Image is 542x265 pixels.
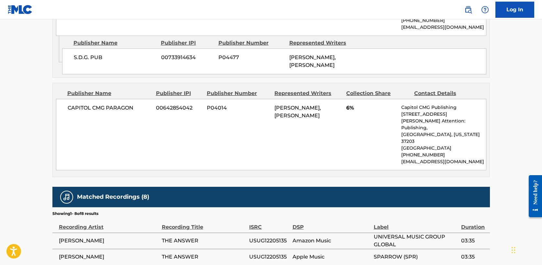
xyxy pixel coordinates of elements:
p: Capitol CMG Publishing [401,104,486,111]
span: [PERSON_NAME] [59,237,159,245]
div: Drag [512,240,515,260]
div: Contact Details [414,90,477,97]
span: 03:35 [461,237,486,245]
span: 03:35 [461,253,486,261]
span: [PERSON_NAME], [PERSON_NAME] [274,105,321,119]
span: S.D.G. PUB [74,54,156,61]
span: [PERSON_NAME], [PERSON_NAME] [289,54,336,68]
p: [PHONE_NUMBER] [401,152,486,158]
div: Help [479,3,492,16]
div: Duration [461,217,486,231]
span: UNIVERSAL MUSIC GROUP GLOBAL [374,233,458,249]
span: P04477 [218,54,284,61]
h5: Matched Recordings (8) [77,193,149,201]
div: Publisher IPI [161,39,214,47]
img: help [481,6,489,14]
img: Matched Recordings [63,193,71,201]
span: USUG12205135 [249,237,289,245]
span: P04014 [207,104,270,112]
span: THE ANSWER [162,237,246,245]
div: Represented Writers [274,90,341,97]
p: [EMAIL_ADDRESS][DOMAIN_NAME] [401,158,486,165]
iframe: Resource Center [524,170,542,222]
span: 6% [346,104,396,112]
span: CAPITOL CMG PARAGON [68,104,151,112]
div: Represented Writers [289,39,355,47]
div: Publisher Number [207,90,270,97]
iframe: Chat Widget [510,234,542,265]
div: Recording Title [162,217,246,231]
div: Collection Share [346,90,409,97]
p: [STREET_ADDRESS][PERSON_NAME] Attention: Publishing, [401,111,486,131]
div: Recording Artist [59,217,159,231]
div: Publisher Name [73,39,156,47]
a: Public Search [462,3,475,16]
div: Publisher IPI [156,90,202,97]
span: THE ANSWER [162,253,246,261]
div: Publisher Number [218,39,284,47]
p: [PHONE_NUMBER] [401,17,486,24]
span: 00642854042 [156,104,202,112]
div: Publisher Name [67,90,151,97]
span: [PERSON_NAME] [59,253,159,261]
p: [GEOGRAPHIC_DATA] [401,145,486,152]
span: 00733914634 [161,54,214,61]
div: ISRC [249,217,289,231]
p: [GEOGRAPHIC_DATA], [US_STATE] 37203 [401,131,486,145]
img: MLC Logo [8,5,33,14]
div: DSP [293,217,371,231]
img: search [464,6,472,14]
div: Label [374,217,458,231]
p: [EMAIL_ADDRESS][DOMAIN_NAME] [401,24,486,31]
span: SPARROW (SPR) [374,253,458,261]
span: Apple Music [293,253,371,261]
p: Showing 1 - 8 of 8 results [52,211,98,217]
span: USUG12205135 [249,253,289,261]
span: Amazon Music [293,237,371,245]
a: Log In [495,2,534,18]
